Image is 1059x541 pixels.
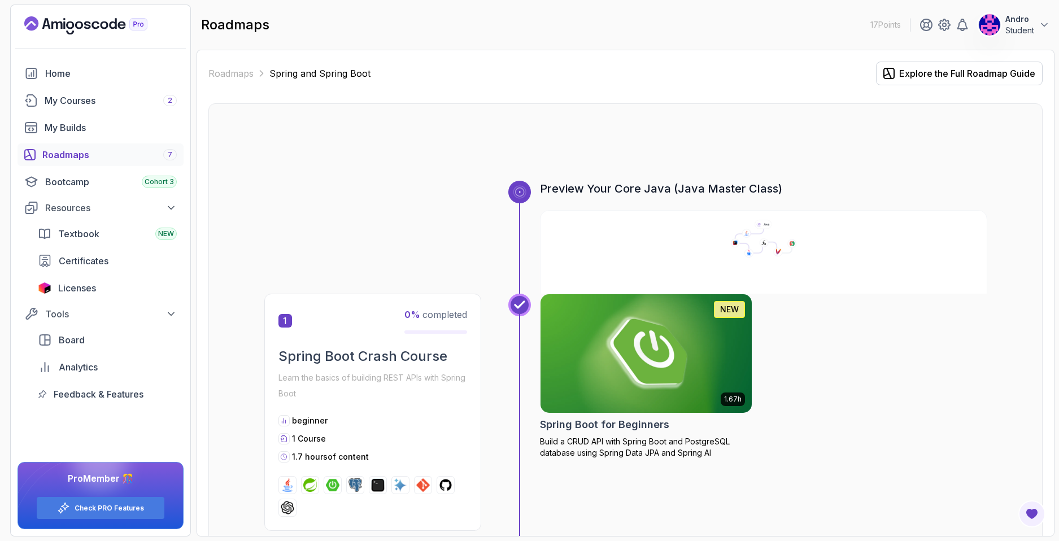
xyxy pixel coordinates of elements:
img: terminal logo [371,478,385,492]
span: 1 [278,314,292,328]
img: Spring Boot for Beginners card [535,291,757,416]
h2: Spring Boot for Beginners [540,417,669,433]
h3: Preview Your Core Java (Java Master Class) [540,181,987,197]
a: home [18,62,184,85]
div: Explore the Full Roadmap Guide [899,67,1035,80]
p: 17 Points [870,19,901,30]
button: Check PRO Features [36,496,165,520]
span: completed [404,309,467,320]
button: Explore the Full Roadmap Guide [876,62,1043,85]
span: 1 Course [292,434,326,443]
p: Build a CRUD API with Spring Boot and PostgreSQL database using Spring Data JPA and Spring AI [540,436,752,459]
a: analytics [31,356,184,378]
div: Resources [45,201,177,215]
p: 1.7 hours of content [292,451,369,463]
a: Spring Boot for Beginners card1.67hNEWSpring Boot for BeginnersBuild a CRUD API with Spring Boot ... [540,294,752,459]
p: NEW [720,304,739,315]
img: ai logo [394,478,407,492]
span: 7 [168,150,172,159]
h2: Spring Boot Crash Course [278,347,467,365]
p: Spring and Spring Boot [269,67,371,80]
div: Home [45,67,177,80]
h2: roadmaps [201,16,269,34]
span: Board [59,333,85,347]
img: jetbrains icon [38,282,51,294]
a: certificates [31,250,184,272]
p: Student [1005,25,1034,36]
p: beginner [292,415,328,426]
a: feedback [31,383,184,405]
div: Tools [45,307,177,321]
a: Check PRO Features [75,504,144,513]
div: Roadmaps [42,148,177,162]
p: 1.67h [724,395,742,404]
p: Andro [1005,14,1034,25]
div: My Builds [45,121,177,134]
a: roadmaps [18,143,184,166]
a: courses [18,89,184,112]
img: java logo [281,478,294,492]
p: Learn the basics of building REST APIs with Spring Boot [278,370,467,402]
span: Licenses [58,281,96,295]
a: textbook [31,222,184,245]
a: licenses [31,277,184,299]
img: spring-boot logo [326,478,339,492]
a: board [31,329,184,351]
img: chatgpt logo [281,501,294,514]
a: Roadmaps [208,67,254,80]
div: My Courses [45,94,177,107]
a: Landing page [24,16,173,34]
a: bootcamp [18,171,184,193]
button: Open Feedback Button [1018,500,1045,527]
img: git logo [416,478,430,492]
span: 2 [168,96,172,105]
span: 0 % [404,309,420,320]
img: user profile image [979,14,1000,36]
button: user profile imageAndroStudent [978,14,1050,36]
span: Certificates [59,254,108,268]
img: postgres logo [348,478,362,492]
a: builds [18,116,184,139]
span: Cohort 3 [145,177,174,186]
span: Textbook [58,227,99,241]
button: Resources [18,198,184,218]
div: Bootcamp [45,175,177,189]
span: Feedback & Features [54,387,143,401]
img: github logo [439,478,452,492]
img: spring logo [303,478,317,492]
span: Analytics [59,360,98,374]
span: NEW [158,229,174,238]
button: Tools [18,304,184,324]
